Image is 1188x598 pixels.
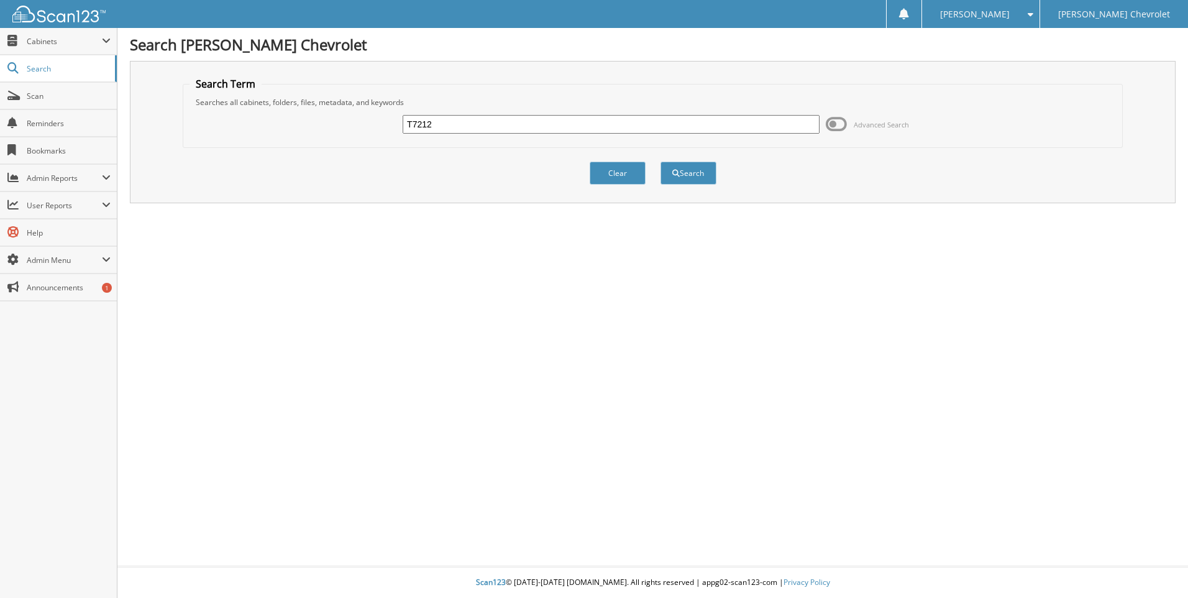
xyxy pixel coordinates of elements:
[27,91,111,101] span: Scan
[102,283,112,293] div: 1
[130,34,1176,55] h1: Search [PERSON_NAME] Chevrolet
[27,200,102,211] span: User Reports
[117,568,1188,598] div: © [DATE]-[DATE] [DOMAIN_NAME]. All rights reserved | appg02-scan123-com |
[590,162,646,185] button: Clear
[27,63,109,74] span: Search
[27,145,111,156] span: Bookmarks
[784,577,830,587] a: Privacy Policy
[476,577,506,587] span: Scan123
[27,255,102,265] span: Admin Menu
[190,77,262,91] legend: Search Term
[660,162,716,185] button: Search
[27,173,102,183] span: Admin Reports
[27,228,111,238] span: Help
[940,11,1010,18] span: [PERSON_NAME]
[27,118,111,129] span: Reminders
[1058,11,1170,18] span: [PERSON_NAME] Chevrolet
[12,6,106,22] img: scan123-logo-white.svg
[854,120,909,129] span: Advanced Search
[27,36,102,47] span: Cabinets
[190,97,1116,108] div: Searches all cabinets, folders, files, metadata, and keywords
[27,282,111,293] span: Announcements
